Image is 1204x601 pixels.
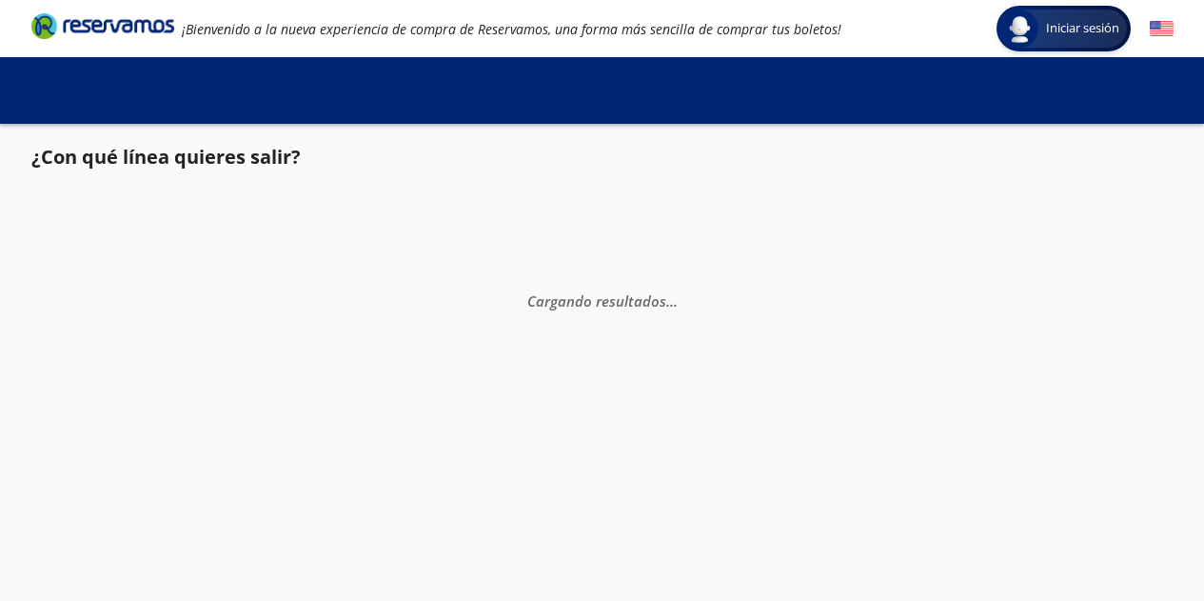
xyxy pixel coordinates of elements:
[674,290,678,310] span: .
[670,290,674,310] span: .
[666,290,670,310] span: .
[1150,17,1174,41] button: English
[182,20,841,38] em: ¡Bienvenido a la nueva experiencia de compra de Reservamos, una forma más sencilla de comprar tus...
[1038,19,1127,38] span: Iniciar sesión
[31,11,174,40] i: Brand Logo
[527,290,678,310] em: Cargando resultados
[31,11,174,46] a: Brand Logo
[31,143,301,171] p: ¿Con qué línea quieres salir?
